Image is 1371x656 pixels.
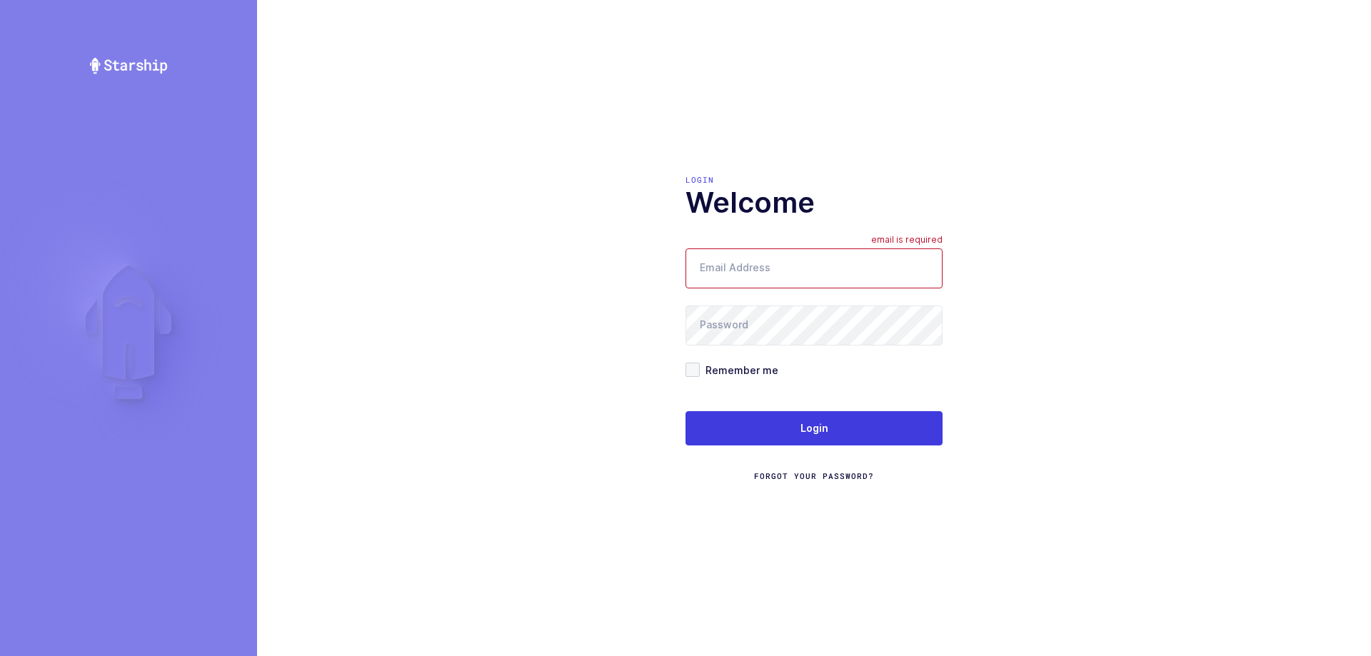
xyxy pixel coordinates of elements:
div: Login [685,174,943,186]
button: Login [685,411,943,445]
img: Starship [89,57,169,74]
span: Login [800,421,828,435]
input: Password [685,306,943,345]
div: email is required [871,234,943,248]
h1: Welcome [685,186,943,220]
span: Remember me [700,363,778,377]
a: Forgot Your Password? [754,470,874,482]
input: Email Address [685,248,943,288]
